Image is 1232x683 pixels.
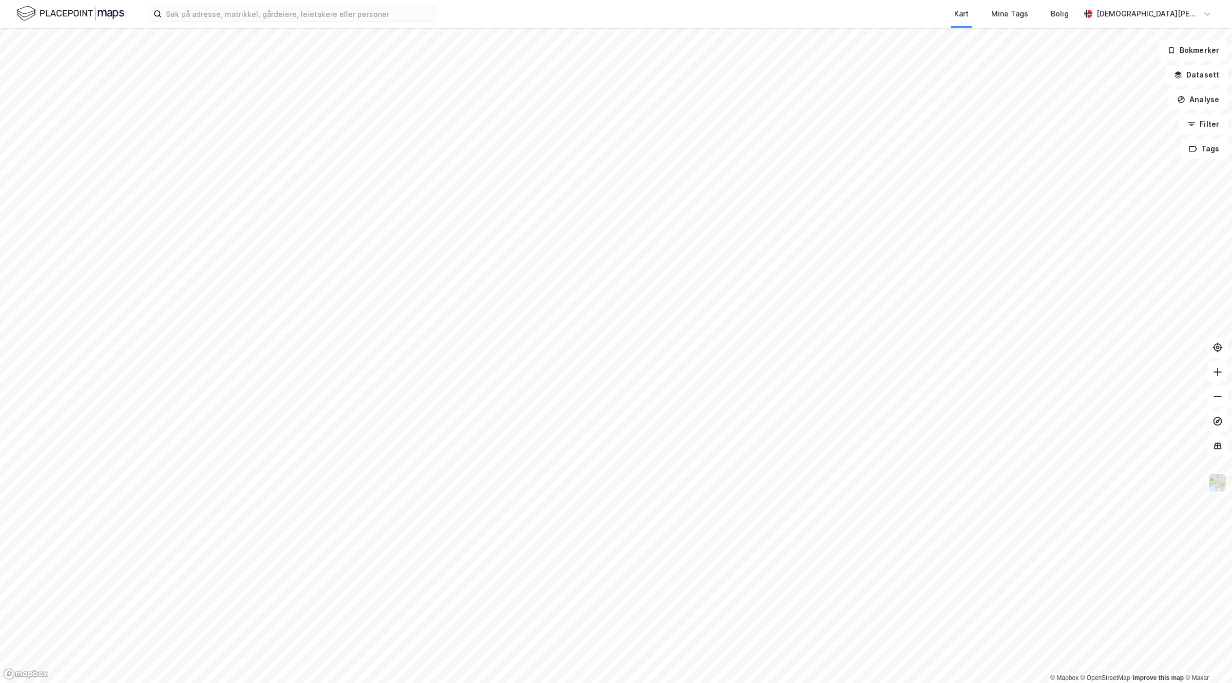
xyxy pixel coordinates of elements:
button: Bokmerker [1159,40,1228,61]
a: Mapbox homepage [3,668,48,680]
button: Filter [1179,114,1228,134]
a: Improve this map [1133,674,1184,681]
a: Mapbox [1050,674,1079,681]
div: [DEMOGRAPHIC_DATA][PERSON_NAME] [1096,8,1199,20]
img: logo.f888ab2527a4732fd821a326f86c7f29.svg [16,5,124,23]
input: Søk på adresse, matrikkel, gårdeiere, leietakere eller personer [162,6,436,22]
button: Datasett [1165,65,1228,85]
img: Z [1208,473,1227,493]
div: Bolig [1051,8,1069,20]
iframe: Chat Widget [1181,634,1232,683]
div: Kart [954,8,969,20]
button: Tags [1180,139,1228,159]
div: Mine Tags [991,8,1028,20]
a: OpenStreetMap [1081,674,1130,681]
button: Analyse [1168,89,1228,110]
